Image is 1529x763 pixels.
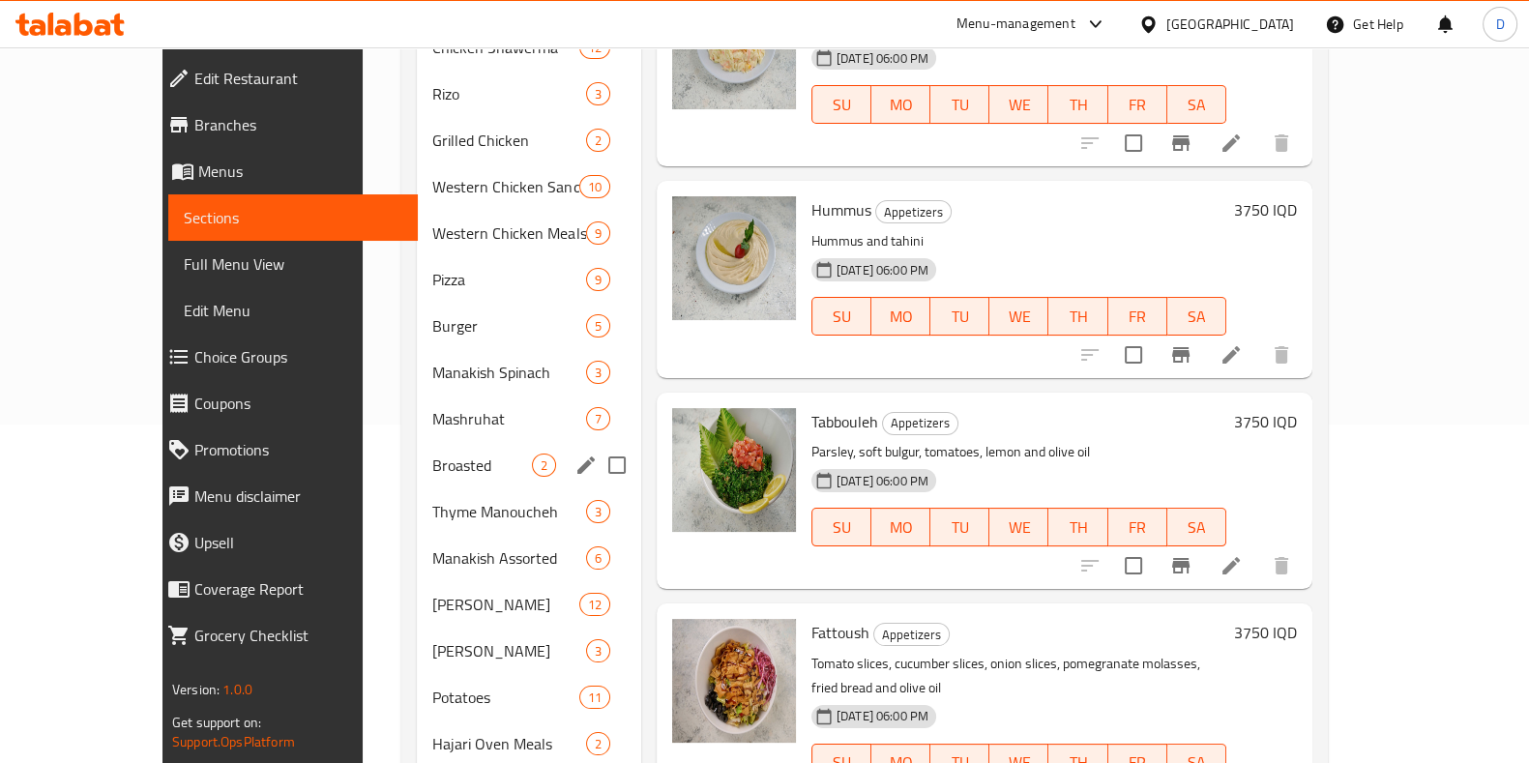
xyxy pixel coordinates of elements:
a: Full Menu View [168,241,418,287]
img: Tabbouleh [672,408,796,532]
button: TU [930,508,989,546]
button: SA [1167,508,1226,546]
div: Pizza9 [417,256,640,303]
a: Choice Groups [152,334,418,380]
span: Mashruhat [432,407,585,430]
span: Tabbouleh [811,407,878,436]
span: FR [1116,303,1160,331]
div: Manakish Spinach [432,361,585,384]
button: WE [989,508,1048,546]
div: Rizo [432,82,585,105]
span: Hummus [811,195,871,224]
span: Appetizers [874,624,949,646]
span: 2 [587,132,609,150]
span: FR [1116,91,1160,119]
div: items [532,454,556,477]
span: Edit Menu [184,299,402,322]
p: Parsley, soft bulgur, tomatoes, lemon and olive oil [811,440,1226,464]
span: Appetizers [883,412,957,434]
span: Manakish Assorted [432,546,585,570]
div: Burger [432,314,585,337]
span: [DATE] 06:00 PM [829,472,936,490]
div: Manakish Shish [432,639,585,662]
button: edit [572,451,601,480]
div: Appetizers [882,412,958,435]
div: Appetizers [875,200,952,223]
span: Promotions [194,438,402,461]
span: SA [1175,514,1219,542]
span: 3 [587,85,609,103]
button: Branch-specific-item [1158,543,1204,589]
a: Coupons [152,380,418,426]
button: SA [1167,297,1226,336]
span: 9 [587,271,609,289]
p: Hummus and tahini [811,229,1226,253]
span: 11 [580,689,609,707]
span: Potatoes [432,686,578,709]
span: Sections [184,206,402,229]
button: FR [1108,508,1167,546]
span: 1.0.0 [222,677,252,702]
button: SU [811,85,871,124]
button: Branch-specific-item [1158,332,1204,378]
div: items [579,593,610,616]
span: Western Chicken Meals [432,221,585,245]
a: Upsell [152,519,418,566]
a: Edit menu item [1220,554,1243,577]
span: 2 [533,456,555,475]
a: Edit menu item [1220,343,1243,367]
a: Edit Menu [168,287,418,334]
span: Coverage Report [194,577,402,601]
span: WE [997,514,1041,542]
span: Menus [198,160,402,183]
a: Menu disclaimer [152,473,418,519]
div: Manakish Spinach3 [417,349,640,396]
span: Appetizers [876,201,951,223]
span: Coupons [194,392,402,415]
div: items [586,82,610,105]
span: 9 [587,224,609,243]
span: TU [938,303,982,331]
span: SU [820,514,864,542]
div: Western Chicken Sandwich10 [417,163,640,210]
button: FR [1108,297,1167,336]
a: Support.OpsPlatform [172,729,295,754]
span: SA [1175,91,1219,119]
div: Manakish Akkawi [432,593,578,616]
a: Edit Restaurant [152,55,418,102]
span: Western Chicken Sandwich [432,175,578,198]
span: WE [997,91,1041,119]
span: Branches [194,113,402,136]
h6: 3750 IQD [1234,408,1297,435]
div: Burger5 [417,303,640,349]
div: items [586,268,610,291]
button: Branch-specific-item [1158,120,1204,166]
span: SU [820,91,864,119]
a: Branches [152,102,418,148]
img: Hummus [672,196,796,320]
a: Sections [168,194,418,241]
span: Upsell [194,531,402,554]
span: TH [1056,514,1100,542]
div: items [586,407,610,430]
span: 2 [587,735,609,753]
div: items [586,732,610,755]
button: TH [1048,297,1107,336]
span: MO [879,91,923,119]
div: Manakish Assorted6 [417,535,640,581]
button: delete [1258,543,1305,589]
div: items [586,546,610,570]
div: items [586,361,610,384]
button: MO [871,297,930,336]
a: Coverage Report [152,566,418,612]
span: 5 [587,317,609,336]
div: Pizza [432,268,585,291]
button: delete [1258,332,1305,378]
button: MO [871,508,930,546]
button: TU [930,297,989,336]
div: [GEOGRAPHIC_DATA] [1166,14,1294,35]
